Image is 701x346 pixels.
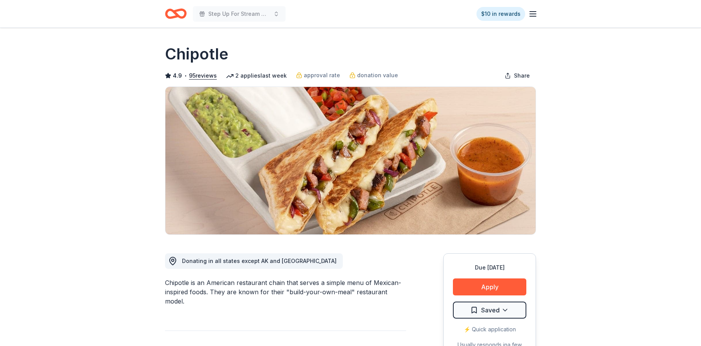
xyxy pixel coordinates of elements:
[184,73,187,79] span: •
[226,71,287,80] div: 2 applies last week
[165,43,228,65] h1: Chipotle
[499,68,536,83] button: Share
[453,278,526,295] button: Apply
[453,325,526,334] div: ⚡️ Quick application
[165,87,536,234] img: Image for Chipotle
[165,5,187,23] a: Home
[165,278,406,306] div: Chipotle is an American restaurant chain that serves a simple menu of Mexican-inspired foods. The...
[453,302,526,319] button: Saved
[514,71,530,80] span: Share
[453,263,526,272] div: Due [DATE]
[349,71,398,80] a: donation value
[476,7,525,21] a: $10 in rewards
[304,71,340,80] span: approval rate
[357,71,398,80] span: donation value
[189,71,217,80] button: 95reviews
[173,71,182,80] span: 4.9
[296,71,340,80] a: approval rate
[481,305,500,315] span: Saved
[182,258,337,264] span: Donating in all states except AK and [GEOGRAPHIC_DATA]
[208,9,270,19] span: Step Up For Stream Gift Basket Raffle
[193,6,286,22] button: Step Up For Stream Gift Basket Raffle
